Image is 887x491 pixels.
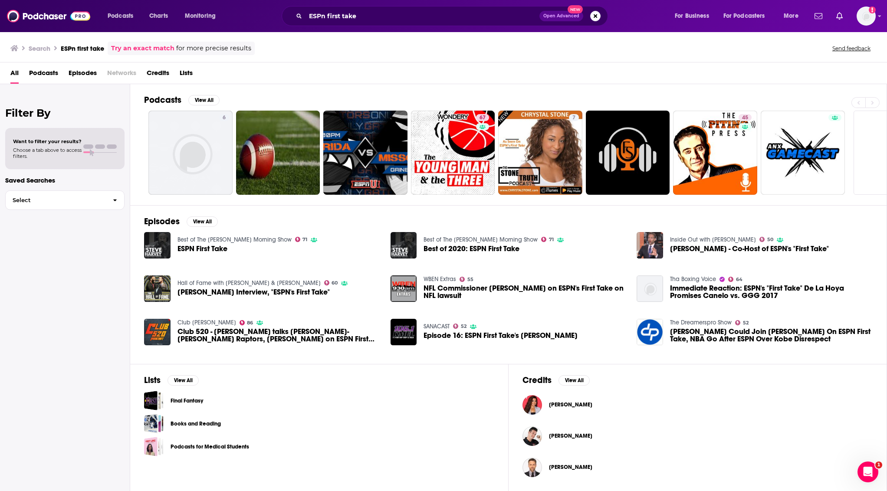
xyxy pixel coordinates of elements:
a: ESPN First Take [177,245,227,252]
span: 60 [332,281,338,285]
a: 6 [148,111,233,195]
span: New [568,5,583,13]
span: 52 [743,321,749,325]
span: 71 [302,238,307,242]
img: Max Kellerman [522,458,542,477]
a: 52 [735,320,749,325]
a: Hall of Fame with Booker T & Brad Gilmore [177,279,321,287]
span: Choose a tab above to access filters. [13,147,82,159]
span: Want to filter your results? [13,138,82,144]
button: Molly QerimMolly Qerim [522,391,873,419]
span: All [10,66,19,84]
img: Podchaser - Follow, Share and Rate Podcasts [7,8,90,24]
a: Final Fantasy [171,396,203,406]
span: Episode 16: ESPN First Take's [PERSON_NAME] [424,332,578,339]
a: Max Kellerman - Co-Host of ESPN's "First Take" [670,245,829,252]
span: [PERSON_NAME] [549,464,592,471]
img: User Profile [857,7,876,26]
a: Episode 16: ESPN First Take's Molly Qerim [424,332,578,339]
a: Jason Fitz [549,432,592,439]
button: View All [188,95,220,105]
span: 7 [572,114,575,122]
a: Club 520 - Jeff Teague talks Tracy McGrady-Vince Carter Raptors, Gilbert Arenas on ESPN First Take [144,319,171,345]
a: Credits [147,66,169,84]
a: Club 520 - Jeff Teague talks Tracy McGrady-Vince Carter Raptors, Gilbert Arenas on ESPN First Take [177,328,380,343]
a: Best of 2020: ESPN First Take [424,245,519,252]
button: Max KellermanMax Kellerman [522,453,873,481]
a: 64 [728,277,742,282]
input: Search podcasts, credits, & more... [306,9,539,23]
img: Sharpe Could Join Stephen A Smith On ESPN First Take, NBA Go After ESPN Over Kobe Disrespect [637,319,663,345]
a: NFL Commissioner Roger Goodell on ESPN's First Take on NFL lawsuit [391,275,417,302]
h2: Podcasts [144,95,181,105]
a: 7 [498,111,582,195]
h2: Lists [144,375,161,386]
img: Immediate Reaction: ESPN's "First Take" De La Hoya Promises Canelo vs. GGG 2017 [637,275,663,302]
a: 55 [460,277,473,282]
button: Jason FitzJason Fitz [522,422,873,450]
img: Episode 16: ESPN First Take's Molly Qerim [391,319,417,345]
svg: Add a profile image [869,7,876,13]
a: 45 [673,111,757,195]
span: 86 [247,321,253,325]
span: Logged in as hoffmacv [857,7,876,26]
a: Inside Out with Paul Mecurio [670,236,756,243]
div: Search podcasts, credits, & more... [290,6,616,26]
a: 7 [569,114,579,121]
span: Podcasts [29,66,58,84]
button: open menu [102,9,145,23]
a: Show notifications dropdown [833,9,846,23]
span: [PERSON_NAME] Interview, "ESPN's First Take" [177,288,330,296]
span: 67 [480,114,486,122]
button: View All [187,216,218,227]
a: Best of The Steve Harvey Morning Show [177,236,292,243]
a: Lists [180,66,193,84]
span: 55 [467,278,473,282]
h2: Episodes [144,216,180,227]
span: 1 [875,462,882,468]
h3: ESPn first take [61,44,104,52]
h2: Credits [522,375,552,386]
a: Club Shay Shay [177,319,236,326]
span: 64 [736,278,742,282]
a: Charts [144,9,173,23]
a: ESPN First Take [144,232,171,259]
button: Send feedback [830,45,873,52]
img: Best of 2020: ESPN First Take [391,232,417,259]
a: Podcasts for Medical Students [144,437,164,456]
a: ListsView All [144,375,199,386]
span: Open Advanced [543,14,579,18]
a: Podcasts for Medical Students [171,442,249,452]
span: For Business [675,10,709,22]
button: View All [558,375,590,386]
button: Show profile menu [857,7,876,26]
span: Monitoring [185,10,216,22]
span: Networks [107,66,136,84]
a: Try an exact match [111,43,174,53]
span: 52 [461,324,466,328]
a: Books and Reading [144,414,164,433]
span: NFL Commissioner [PERSON_NAME] on ESPN's First Take on NFL lawsuit [424,285,626,299]
img: Max Kellerman - Co-Host of ESPN's "First Take" [637,232,663,259]
a: 71 [295,237,308,242]
span: Final Fantasy [144,391,164,410]
a: PodcastsView All [144,95,220,105]
a: 6 [219,114,229,121]
a: Episodes [69,66,97,84]
a: WBEN Extras [424,275,456,283]
a: 71 [541,237,554,242]
img: Stephen A. Smith Interview, "ESPN's First Take" [144,275,171,302]
a: 67 [411,111,495,195]
img: Jason Fitz [522,426,542,446]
